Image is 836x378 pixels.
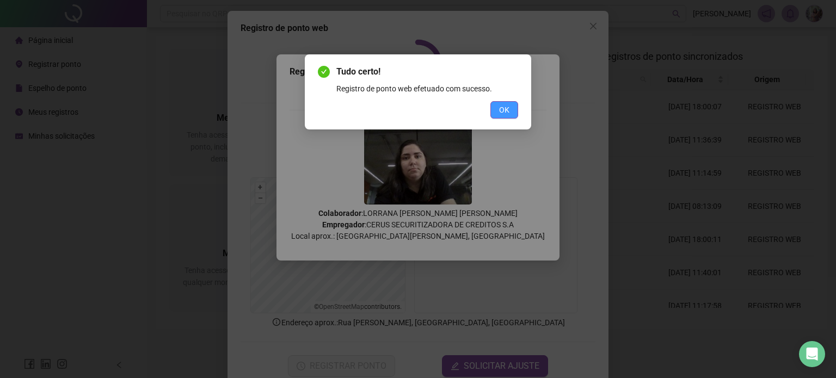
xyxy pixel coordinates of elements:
button: OK [490,101,518,119]
span: OK [499,104,509,116]
div: Open Intercom Messenger [799,341,825,367]
span: check-circle [318,66,330,78]
div: Registro de ponto web efetuado com sucesso. [336,83,518,95]
span: Tudo certo! [336,65,518,78]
